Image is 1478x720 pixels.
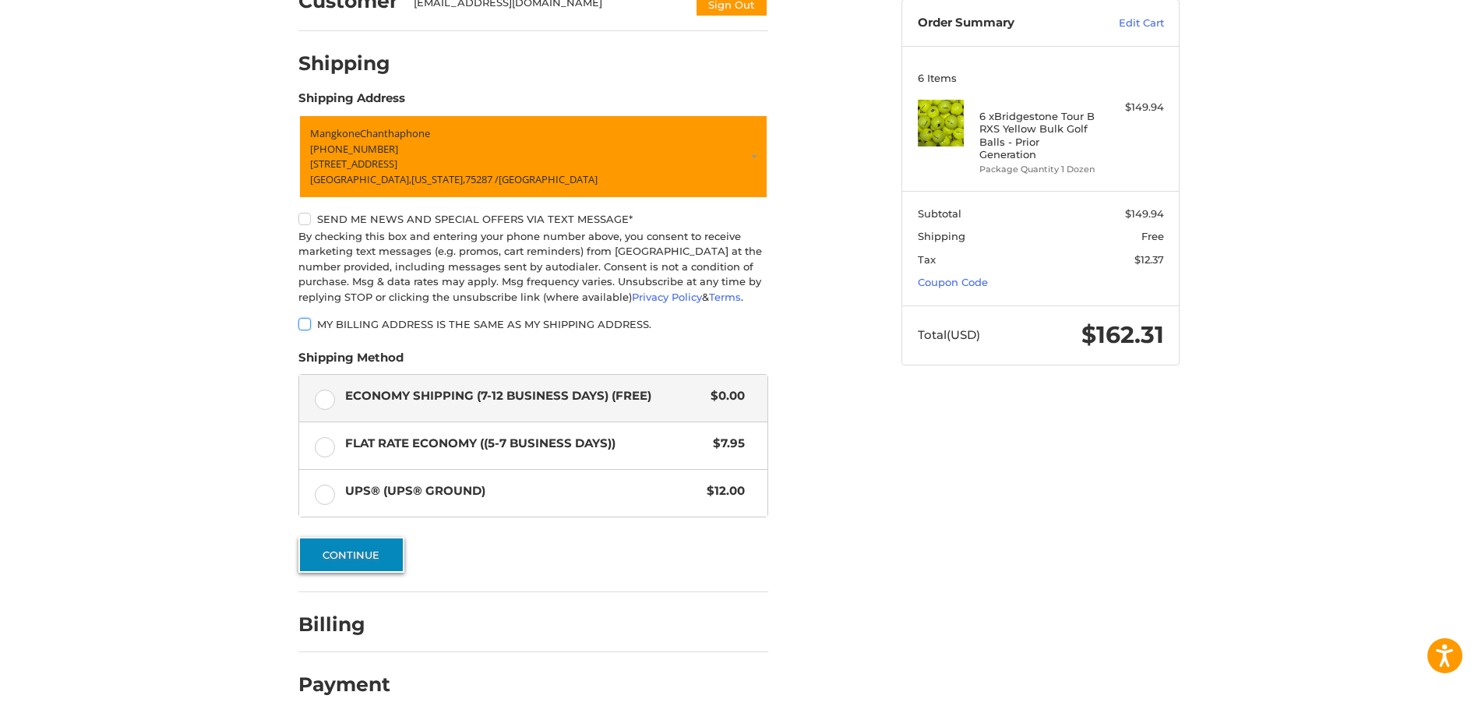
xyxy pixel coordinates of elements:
legend: Shipping Method [298,349,404,374]
h3: Order Summary [918,16,1085,31]
button: Continue [298,537,404,573]
label: My billing address is the same as my shipping address. [298,318,768,330]
span: Chanthaphone [360,126,430,140]
a: Terms [709,291,741,303]
span: Mangkone [310,126,360,140]
span: 75287 / [465,172,499,186]
li: Package Quantity 1 Dozen [979,163,1099,176]
a: Privacy Policy [632,291,702,303]
span: Total (USD) [918,327,980,342]
a: Enter or select a different address [298,115,768,199]
span: $12.37 [1134,253,1164,266]
span: $162.31 [1081,320,1164,349]
span: Economy Shipping (7-12 Business Days) (Free) [345,387,704,405]
div: By checking this box and entering your phone number above, you consent to receive marketing text ... [298,229,768,305]
span: $12.00 [699,482,745,500]
span: Free [1141,230,1164,242]
h3: 6 Items [918,72,1164,84]
span: $149.94 [1125,207,1164,220]
span: Shipping [918,230,965,242]
span: [STREET_ADDRESS] [310,157,397,171]
span: Subtotal [918,207,961,220]
span: $0.00 [703,387,745,405]
legend: Shipping Address [298,90,405,115]
span: Flat Rate Economy ((5-7 Business Days)) [345,435,706,453]
h4: 6 x Bridgestone Tour B RXS Yellow Bulk Golf Balls - Prior Generation [979,110,1099,161]
a: Edit Cart [1085,16,1164,31]
label: Send me news and special offers via text message* [298,213,768,225]
h2: Shipping [298,51,390,76]
span: Tax [918,253,936,266]
span: UPS® (UPS® Ground) [345,482,700,500]
span: $7.95 [705,435,745,453]
span: [US_STATE], [411,172,465,186]
span: [GEOGRAPHIC_DATA] [499,172,598,186]
a: Coupon Code [918,276,988,288]
h2: Payment [298,672,390,697]
span: [GEOGRAPHIC_DATA], [310,172,411,186]
h2: Billing [298,612,390,637]
div: $149.94 [1102,100,1164,115]
span: [PHONE_NUMBER] [310,142,398,156]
